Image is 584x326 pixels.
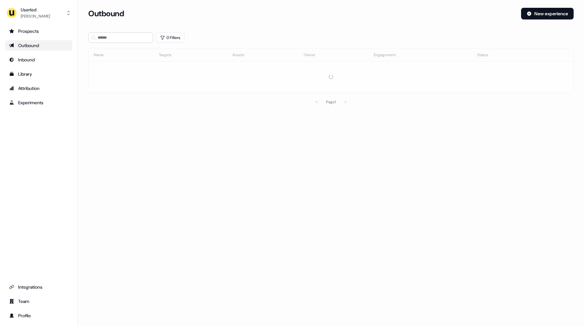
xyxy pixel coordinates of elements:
button: 0 Filters [156,32,185,43]
div: Outbound [9,42,68,49]
a: Go to team [5,296,72,307]
button: New experience [521,8,574,19]
div: Attribution [9,85,68,92]
a: Go to prospects [5,26,72,36]
div: [PERSON_NAME] [21,13,50,19]
div: Inbound [9,56,68,63]
a: Go to outbound experience [5,40,72,51]
div: Integrations [9,284,68,290]
h3: Outbound [88,9,124,19]
div: Userled [21,6,50,13]
div: Team [9,298,68,305]
div: Prospects [9,28,68,34]
button: Userled[PERSON_NAME] [5,5,72,21]
a: Go to experiments [5,97,72,108]
div: Experiments [9,99,68,106]
div: Library [9,71,68,77]
a: Go to profile [5,310,72,321]
a: Go to templates [5,69,72,79]
a: Go to integrations [5,282,72,292]
a: Go to attribution [5,83,72,94]
div: Profile [9,312,68,319]
a: Go to Inbound [5,55,72,65]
